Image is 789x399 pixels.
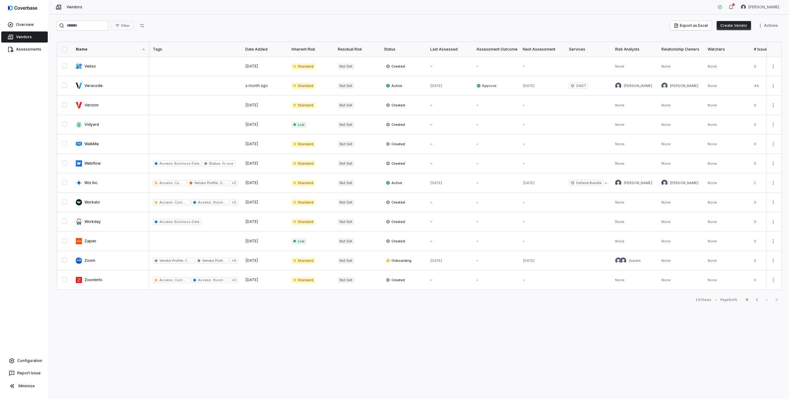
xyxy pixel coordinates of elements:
[338,161,354,167] span: Not Set
[159,278,174,282] span: Access :
[292,122,306,128] span: Low
[523,258,535,263] span: [DATE]
[159,181,174,185] span: Access :
[245,278,258,282] span: [DATE]
[615,83,621,89] img: Mike Lewis avatar
[159,161,174,166] span: Access :
[338,180,354,186] span: Not Set
[768,120,778,129] button: More actions
[768,81,778,90] button: More actions
[174,278,199,282] span: Customer Data
[245,258,258,263] span: [DATE]
[153,47,238,52] div: Tags
[430,258,442,263] span: [DATE]
[569,180,603,186] span: Defend Bundle
[427,134,473,154] td: -
[292,258,315,264] span: Standard
[292,47,330,52] div: Inherent Risk
[111,21,133,30] button: Filter
[292,238,306,244] span: Low
[245,64,258,68] span: [DATE]
[519,57,565,76] td: -
[245,142,258,146] span: [DATE]
[230,277,238,283] span: + 2
[624,84,652,88] span: [PERSON_NAME]
[615,47,654,52] div: Risk Analysts
[1,19,48,30] a: Overview
[720,298,737,302] div: Page 6 of 6
[624,181,652,185] span: [PERSON_NAME]
[338,277,354,283] span: Not Set
[16,47,41,52] span: Assessments
[338,122,354,128] span: Not Set
[174,181,199,185] span: Customer Data
[174,200,199,204] span: Customer Data
[221,161,233,166] span: In-use
[230,180,238,186] span: + 2
[661,47,700,52] div: Relationship Owners
[386,161,405,166] span: Created
[473,232,519,251] td: -
[427,232,473,251] td: -
[198,278,212,282] span: Access :
[427,270,473,290] td: -
[174,161,199,166] span: Business Data
[715,298,717,302] div: •
[292,83,315,89] span: Standard
[338,258,354,264] span: Not Set
[174,220,199,224] span: Business Data
[768,159,778,168] button: More actions
[230,199,238,205] span: + 2
[219,181,245,185] span: Subprocessor
[386,142,405,146] span: Created
[2,368,47,379] button: Report Issue
[386,200,405,205] span: Created
[427,96,473,115] td: -
[523,84,535,88] span: [DATE]
[473,96,519,115] td: -
[338,238,354,244] span: Not Set
[386,278,405,282] span: Created
[768,62,778,71] button: More actions
[18,384,35,389] span: Minimize
[194,181,219,185] span: Vendor Profile :
[768,217,778,226] button: More actions
[386,258,411,263] span: Onboarding
[569,83,588,89] span: DAST
[8,5,37,11] img: logo-D7KZi-bG.svg
[473,173,519,193] td: -
[430,181,442,185] span: [DATE]
[245,103,258,107] span: [DATE]
[292,141,315,147] span: Standard
[756,21,782,30] button: More actions
[292,161,315,167] span: Standard
[245,161,258,166] span: [DATE]
[292,180,315,186] span: Standard
[386,122,405,127] span: Created
[338,219,354,225] span: Not Set
[519,232,565,251] td: -
[16,35,32,39] span: Vendors
[427,57,473,76] td: -
[245,239,258,243] span: [DATE]
[292,64,315,69] span: Standard
[245,219,258,224] span: [DATE]
[338,199,354,205] span: Not Set
[768,237,778,246] button: More actions
[741,5,746,10] img: Mike Phillips avatar
[384,47,423,52] div: Status
[245,47,284,52] div: Date Added
[717,21,751,30] button: Create Vendor
[519,115,565,134] td: -
[768,256,778,265] button: More actions
[1,31,48,43] a: Vendors
[338,102,354,108] span: Not Set
[67,5,82,10] span: Vendors
[16,22,34,27] span: Overview
[159,200,174,204] span: Access :
[737,2,783,12] button: Mike Phillips avatar[PERSON_NAME]
[338,83,354,89] span: Not Set
[159,220,174,224] span: Access :
[2,355,47,366] a: Configuration
[386,83,402,88] span: Active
